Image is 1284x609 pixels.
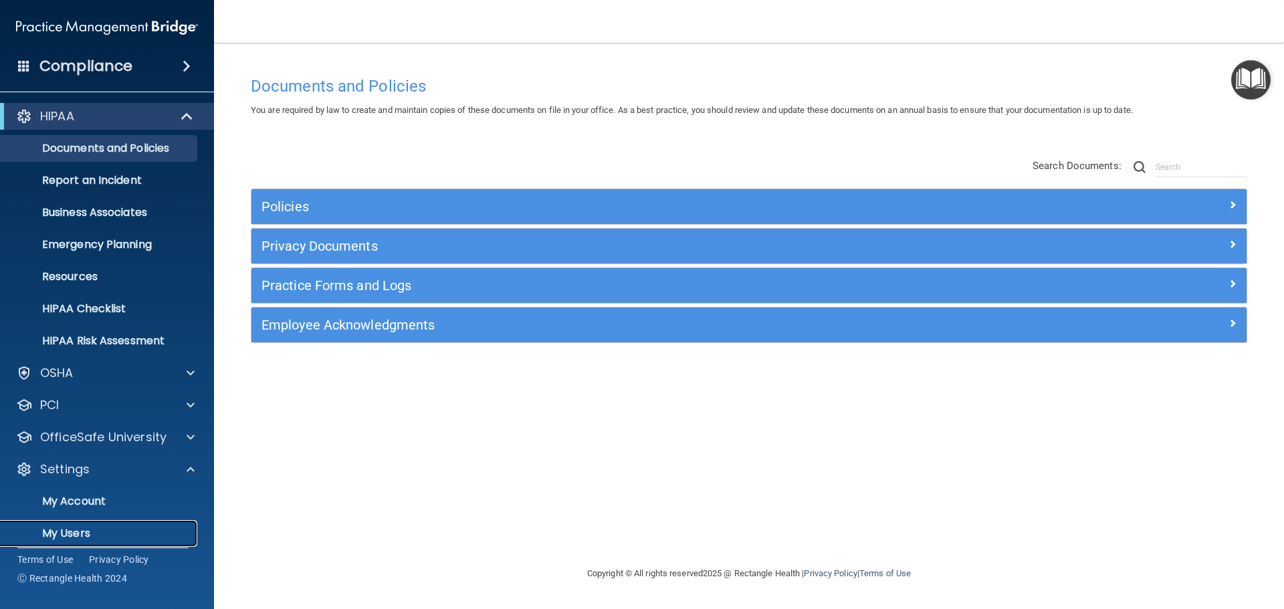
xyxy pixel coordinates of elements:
[16,365,195,381] a: OSHA
[16,397,195,413] a: PCI
[1053,514,1268,568] iframe: Drift Widget Chat Controller
[505,552,993,595] div: Copyright © All rights reserved 2025 @ Rectangle Health | |
[261,278,988,293] h5: Practice Forms and Logs
[40,365,74,381] p: OSHA
[9,174,191,187] p: Report an Incident
[9,334,191,348] p: HIPAA Risk Assessment
[261,196,1237,217] a: Policies
[40,397,59,413] p: PCI
[40,461,90,477] p: Settings
[17,553,73,566] a: Terms of Use
[804,568,857,578] a: Privacy Policy
[16,108,194,124] a: HIPAA
[1156,157,1247,177] input: Search
[39,57,132,76] h4: Compliance
[9,302,191,316] p: HIPAA Checklist
[17,572,127,585] span: Ⓒ Rectangle Health 2024
[40,108,74,124] p: HIPAA
[261,314,1237,336] a: Employee Acknowledgments
[261,239,988,253] h5: Privacy Documents
[1231,60,1271,100] button: Open Resource Center
[1033,160,1121,172] span: Search Documents:
[16,461,195,477] a: Settings
[40,429,167,445] p: OfficeSafe University
[251,105,1133,115] span: You are required by law to create and maintain copies of these documents on file in your office. ...
[261,275,1237,296] a: Practice Forms and Logs
[1134,161,1146,173] img: ic-search.3b580494.png
[16,429,195,445] a: OfficeSafe University
[261,318,988,332] h5: Employee Acknowledgments
[261,199,988,214] h5: Policies
[9,527,191,540] p: My Users
[16,14,198,41] img: PMB logo
[859,568,911,578] a: Terms of Use
[9,206,191,219] p: Business Associates
[9,495,191,508] p: My Account
[9,270,191,283] p: Resources
[261,235,1237,257] a: Privacy Documents
[89,553,149,566] a: Privacy Policy
[9,142,191,155] p: Documents and Policies
[251,78,1247,95] h4: Documents and Policies
[9,238,191,251] p: Emergency Planning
